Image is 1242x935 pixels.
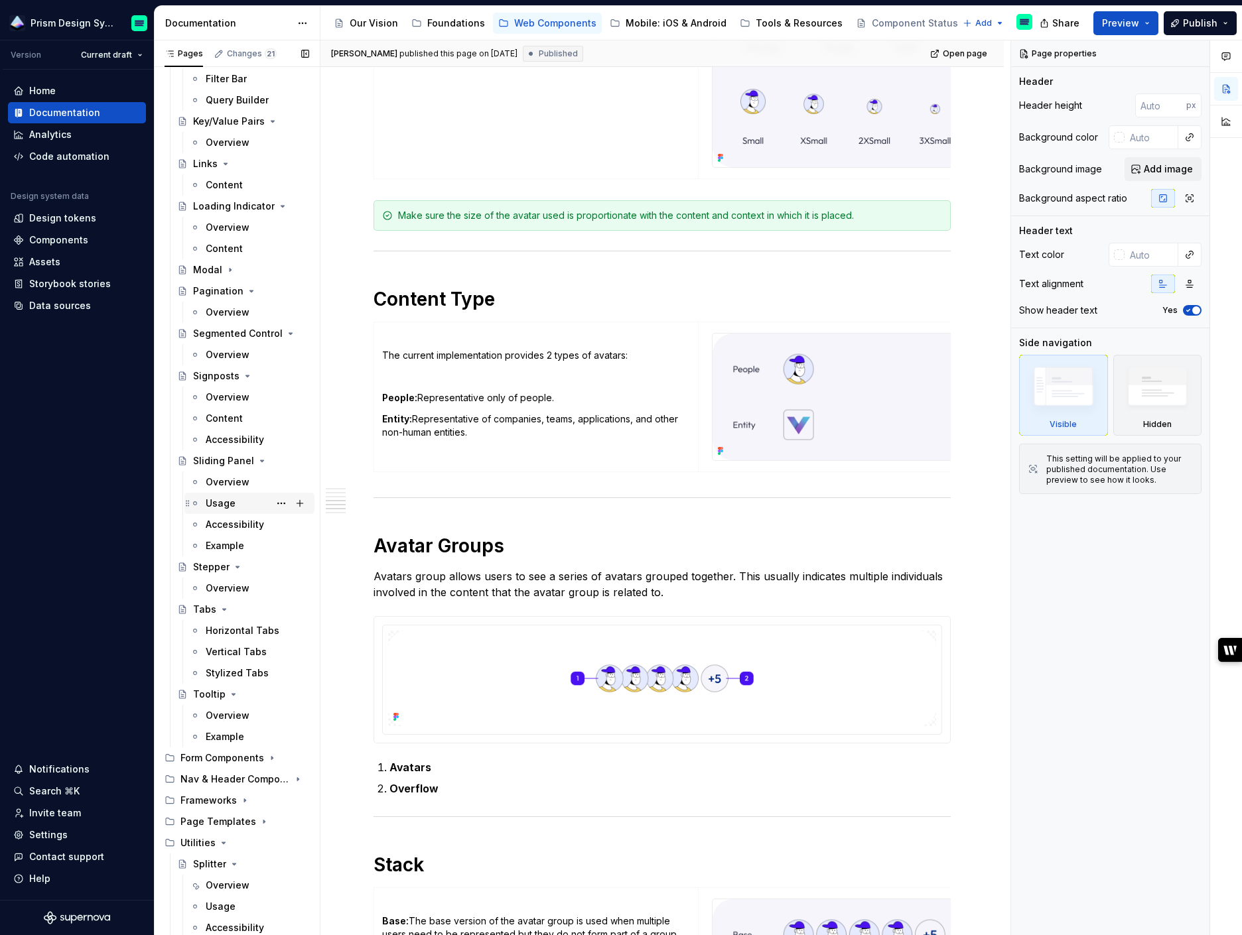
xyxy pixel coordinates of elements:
[382,915,409,926] strong: Base:
[184,471,314,493] a: Overview
[1144,162,1193,176] span: Add image
[180,836,216,849] div: Utilities
[1016,14,1032,30] img: Emiliano Rodriguez
[159,747,314,769] div: Form Components
[1183,17,1217,30] span: Publish
[193,369,240,383] div: Signposts
[193,284,243,298] div: Pagination
[193,327,283,340] div: Segmented Control
[29,850,104,863] div: Contact support
[8,208,146,229] a: Design tokens
[172,280,314,302] a: Pagination
[975,18,992,29] span: Add
[1019,248,1064,261] div: Text color
[184,429,314,450] a: Accessibility
[1033,11,1088,35] button: Share
[11,191,89,202] div: Design system data
[8,102,146,123] a: Documentation
[81,50,132,60] span: Current draft
[29,255,60,269] div: Assets
[8,124,146,145] a: Analytics
[206,242,243,255] div: Content
[206,645,267,658] div: Vertical Tabs
[184,896,314,917] a: Usage
[75,46,149,64] button: Current draft
[193,157,218,170] div: Links
[44,911,110,924] svg: Supernova Logo
[493,13,602,34] a: Web Components
[159,790,314,811] div: Frameworks
[193,603,216,616] div: Tabs
[165,48,203,59] div: Pages
[427,17,485,30] div: Foundations
[172,365,314,387] a: Signposts
[331,48,397,59] span: [PERSON_NAME]
[382,413,412,424] strong: Entity:
[350,17,398,30] div: Our Vision
[206,391,249,404] div: Overview
[184,344,314,365] a: Overview
[206,412,243,425] div: Content
[1019,355,1108,436] div: Visible
[206,475,249,489] div: Overview
[180,773,290,786] div: Nav & Header Components
[184,238,314,259] a: Content
[227,48,277,59] div: Changes
[29,763,90,776] div: Notifications
[184,535,314,556] a: Example
[1046,454,1193,485] div: This setting will be applied to your published documentation. Use preview to see how it looks.
[206,709,249,722] div: Overview
[206,921,264,934] div: Accessibility
[206,879,249,892] div: Overview
[1019,131,1098,144] div: Background color
[29,84,56,97] div: Home
[193,200,275,213] div: Loading Indicator
[184,641,314,662] a: Vertical Tabs
[206,900,236,913] div: Usage
[184,493,314,514] a: Usage
[8,251,146,273] a: Assets
[193,454,254,467] div: Sliding Panel
[180,751,264,765] div: Form Components
[206,582,249,595] div: Overview
[959,14,1008,32] button: Add
[206,93,269,107] div: Query Builder
[8,780,146,802] button: Search ⌘K
[159,811,314,832] div: Page Templates
[29,828,68,841] div: Settings
[29,277,111,290] div: Storybook stories
[172,259,314,280] a: Modal
[159,769,314,790] div: Nav & Header Components
[184,132,314,153] a: Overview
[206,306,249,319] div: Overview
[1052,17,1079,30] span: Share
[184,578,314,599] a: Overview
[172,153,314,174] a: Links
[8,824,146,845] a: Settings
[184,302,314,323] a: Overview
[29,299,91,312] div: Data sources
[756,17,843,30] div: Tools & Resources
[184,174,314,196] a: Content
[8,146,146,167] a: Code automation
[604,13,732,34] a: Mobile: iOS & Android
[206,433,264,446] div: Accessibility
[180,794,237,807] div: Frameworks
[1164,11,1237,35] button: Publish
[206,221,249,234] div: Overview
[172,111,314,132] a: Key/Value Pairs
[1019,277,1083,290] div: Text alignment
[172,853,314,875] a: Splitter
[851,13,978,34] a: Component Status
[206,348,249,361] div: Overview
[872,17,958,30] div: Component Status
[1019,99,1082,112] div: Header height
[172,323,314,344] a: Segmented Control
[389,761,431,774] strong: Avatars
[1019,336,1092,349] div: Side navigation
[374,534,951,558] h1: Avatar Groups
[206,518,264,531] div: Accessibility
[206,666,269,680] div: Stylized Tabs
[1143,419,1172,430] div: Hidden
